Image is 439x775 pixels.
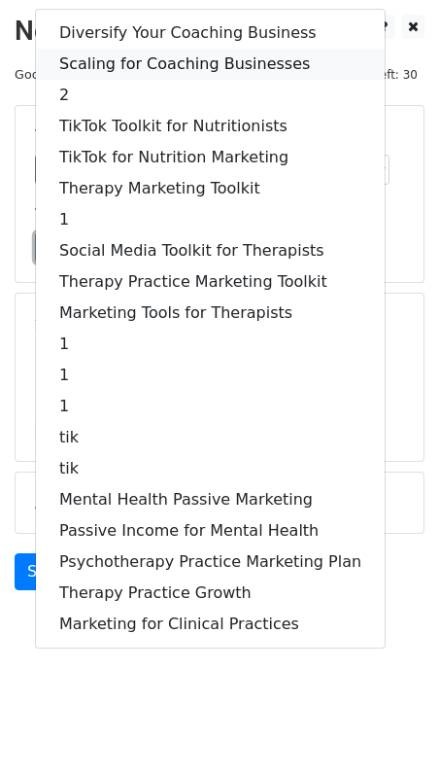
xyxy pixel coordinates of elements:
a: TikTok for Nutrition Marketing [36,142,385,173]
a: Social Media Toolkit for Therapists [36,235,385,266]
a: 2 [36,80,385,111]
iframe: Chat Widget [342,682,439,775]
a: Therapy Practice Growth [36,578,385,609]
a: 1 [36,391,385,422]
a: Marketing Tools for Therapists [36,298,385,329]
a: Diversify Your Coaching Business [36,18,385,49]
a: Therapy Marketing Toolkit [36,173,385,204]
a: tik [36,453,385,484]
a: Therapy Practice Marketing Toolkit [36,266,385,298]
a: Scaling for Coaching Businesses [36,49,385,80]
small: Google Sheet: [15,67,281,82]
a: Mental Health Passive Marketing [36,484,385,515]
a: Marketing for Clinical Practices [36,609,385,640]
a: TikTok Toolkit for Nutritionists [36,111,385,142]
a: 1 [36,360,385,391]
a: 1 [36,204,385,235]
a: Psychotherapy Practice Marketing Plan [36,546,385,578]
a: Passive Income for Mental Health [36,515,385,546]
h2: New Campaign [15,15,424,48]
a: 1 [36,329,385,360]
a: Send [15,553,79,590]
a: tik [36,422,385,453]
